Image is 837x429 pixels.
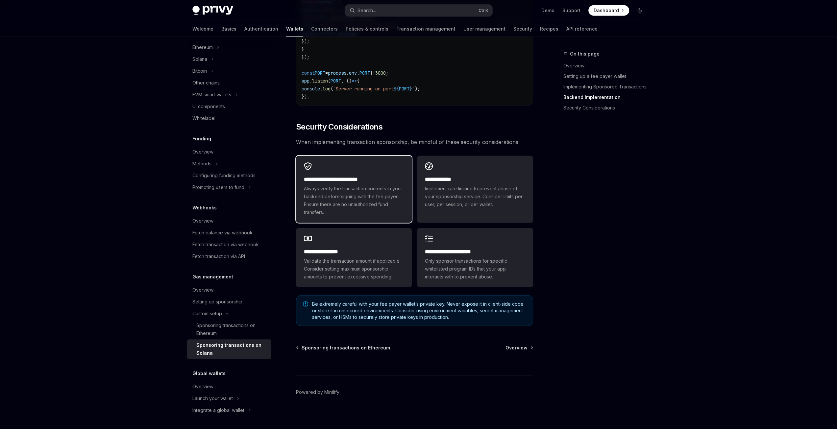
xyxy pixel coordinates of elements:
[320,86,323,92] span: .
[192,383,213,391] div: Overview
[187,41,271,53] button: Toggle Ethereum section
[187,112,271,124] a: Whitelabel
[302,70,315,76] span: const
[425,257,525,281] span: Only sponsor transactions for specific whitelisted program IDs that your app interacts with to pr...
[196,341,267,357] div: Sponsoring transactions on Solana
[187,77,271,89] a: Other chains
[187,393,271,404] button: Toggle Launch your wallet section
[505,345,528,351] span: Overview
[187,89,271,101] button: Toggle EVM smart wallets section
[297,345,390,351] a: Sponsoring transactions on Ethereum
[192,298,242,306] div: Setting up sponsorship
[187,101,271,112] a: UI components
[192,55,207,63] div: Solana
[192,273,233,281] h5: Gas management
[192,229,253,237] div: Fetch balance via webhook
[296,389,339,395] a: Powered by Mintlify
[505,345,532,351] a: Overview
[394,86,399,92] span: ${
[302,94,309,100] span: });
[187,404,271,416] button: Toggle Integrate a global wallet section
[192,67,207,75] div: Bitcoin
[187,381,271,393] a: Overview
[399,86,409,92] span: PORT
[192,6,233,15] img: dark logo
[349,70,357,76] span: env
[375,70,386,76] span: 3000
[187,227,271,239] a: Fetch balance via webhook
[187,158,271,170] button: Toggle Methods section
[386,70,388,76] span: ;
[192,114,215,122] div: Whitelabel
[331,78,341,84] span: PORT
[192,394,233,402] div: Launch your wallet
[357,7,376,14] div: Search...
[359,70,370,76] span: PORT
[634,5,645,16] button: Toggle dark mode
[192,43,213,51] div: Ethereum
[311,21,338,37] a: Connectors
[192,103,225,110] div: UI components
[331,86,333,92] span: (
[192,148,213,156] div: Overview
[333,86,394,92] span: `Server running on port
[192,172,256,179] div: Configuring funding methods
[328,78,331,84] span: (
[425,185,525,208] span: Implement rate limiting to prevent abuse of your sponsorship service. Consider limits per user, p...
[187,308,271,320] button: Toggle Custom setup section
[357,78,359,84] span: {
[540,21,558,37] a: Recipes
[412,86,415,92] span: `
[463,21,505,37] a: User management
[192,204,217,212] h5: Webhooks
[345,5,492,16] button: Open search
[192,241,259,249] div: Fetch transaction via webhook
[415,86,420,92] span: );
[594,7,619,14] span: Dashboard
[192,160,211,168] div: Methods
[541,7,554,14] a: Demo
[563,71,650,82] a: Setting up a fee payer wallet
[244,21,278,37] a: Authentication
[315,70,325,76] span: PORT
[328,70,346,76] span: process
[346,21,388,37] a: Policies & controls
[196,322,267,337] div: Sponsoring transactions on Ethereum
[304,185,404,216] span: Always verify the transaction contents in your backend before signing with the fee payer. Ensure ...
[352,78,357,84] span: =>
[187,215,271,227] a: Overview
[187,53,271,65] button: Toggle Solana section
[296,137,533,147] span: When implementing transaction sponsorship, be mindful of these security considerations:
[302,39,309,45] span: });
[302,78,309,84] span: app
[187,181,271,193] button: Toggle Prompting users to fund section
[296,122,382,132] span: Security Considerations
[187,284,271,296] a: Overview
[192,91,231,99] div: EVM smart wallets
[357,70,359,76] span: .
[187,146,271,158] a: Overview
[346,70,349,76] span: .
[396,21,455,37] a: Transaction management
[513,21,532,37] a: Security
[325,70,328,76] span: =
[192,406,244,414] div: Integrate a global wallet
[192,217,213,225] div: Overview
[323,86,331,92] span: log
[192,183,244,191] div: Prompting users to fund
[192,135,211,143] h5: Funding
[187,65,271,77] button: Toggle Bitcoin section
[192,79,220,87] div: Other chains
[187,170,271,181] a: Configuring funding methods
[309,78,312,84] span: .
[187,296,271,308] a: Setting up sponsorship
[187,239,271,250] a: Fetch transaction via webhook
[302,55,309,60] span: });
[479,8,488,13] span: Ctrl K
[312,78,328,84] span: listen
[192,369,226,377] h5: Global wallets
[187,250,271,262] a: Fetch transaction via API
[304,257,404,281] span: Validate the transaction amount if applicable. Consider setting maximum sponsorship amounts to pr...
[341,78,352,84] span: , ()
[302,47,304,53] span: }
